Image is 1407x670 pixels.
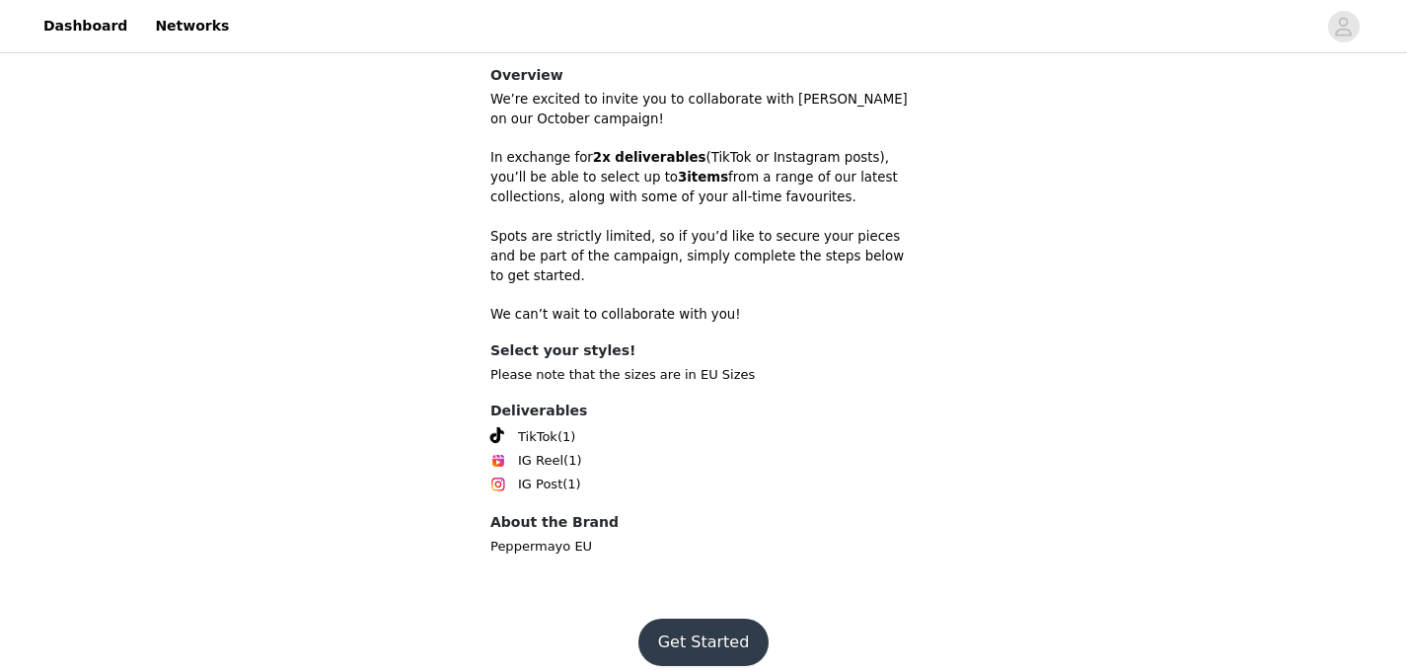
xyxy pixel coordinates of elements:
[562,475,580,494] span: (1)
[518,451,563,471] span: IG Reel
[490,512,917,533] h4: About the Brand
[678,170,687,185] strong: 3
[490,453,506,469] img: Instagram Reels Icon
[687,170,728,185] strong: items
[490,401,917,421] h4: Deliverables
[518,427,557,447] span: TikTok
[490,537,917,557] p: Peppermayo EU
[490,150,898,204] span: In exchange for (TikTok or Instagram posts), you’ll be able to select up to from a range of our l...
[490,307,741,322] span: We can’t wait to collaborate with you!
[32,4,139,48] a: Dashboard
[638,619,770,666] button: Get Started
[557,427,575,447] span: (1)
[490,92,908,126] span: We’re excited to invite you to collaborate with [PERSON_NAME] on our October campaign!
[563,451,581,471] span: (1)
[518,475,562,494] span: IG Post
[490,477,506,492] img: Instagram Icon
[143,4,241,48] a: Networks
[593,150,706,165] strong: 2x deliverables
[1334,11,1353,42] div: avatar
[490,340,917,361] h4: Select your styles!
[490,229,904,283] span: Spots are strictly limited, so if you’d like to secure your pieces and be part of the campaign, s...
[490,365,917,385] p: Please note that the sizes are in EU Sizes
[490,65,917,86] h4: Overview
